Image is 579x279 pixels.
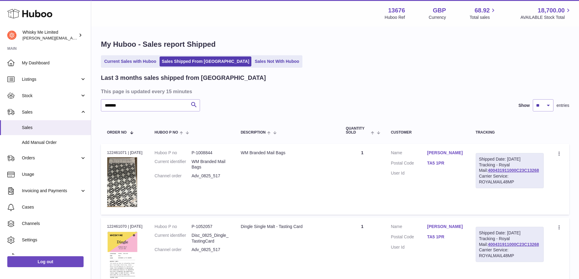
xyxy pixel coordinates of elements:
span: 18,700.00 [538,6,565,15]
div: Whisky Me Limited [22,29,77,41]
dd: P-1008844 [191,150,229,156]
span: Sales [22,125,86,131]
div: WM Branded Mail Bags [241,150,334,156]
span: AVAILABLE Stock Total [520,15,572,20]
a: 400431911000C23C13268 [488,242,539,247]
div: Huboo Ref [385,15,405,20]
dt: Name [391,224,427,231]
dd: WM Branded Mail Bags [191,159,229,170]
a: 68.92 Total sales [470,6,497,20]
h3: This page is updated every 15 minutes [101,88,568,95]
img: 1725358317.png [107,157,137,207]
dt: Postal Code [391,160,427,168]
span: Orders [22,155,80,161]
span: Quantity Sold [346,127,369,134]
div: Carrier Service: ROYALMAIL48MP [479,247,540,259]
a: Sales Not With Huboo [253,56,301,66]
a: TA5 1PR [427,234,463,240]
span: Invoicing and Payments [22,188,80,194]
div: Currency [429,15,446,20]
span: Huboo P no [155,131,178,134]
h2: Last 3 months sales shipped from [GEOGRAPHIC_DATA] [101,74,266,82]
div: 122461070 | [DATE] [107,224,143,229]
div: Shipped Date: [DATE] [479,230,540,236]
dd: Disc_0825_Dingle_TastingCard [191,233,229,244]
span: entries [557,103,569,108]
a: [PERSON_NAME] [427,224,463,230]
span: Stock [22,93,80,99]
span: Channels [22,221,86,226]
span: Total sales [470,15,497,20]
span: 68.92 [474,6,490,15]
span: Order No [107,131,127,134]
a: Sales Shipped From [GEOGRAPHIC_DATA] [160,56,251,66]
dt: Huboo P no [155,224,192,230]
div: Dingle Single Malt - Tasting Card [241,224,334,230]
label: Show [519,103,530,108]
div: Tracking [476,131,544,134]
strong: 13676 [388,6,405,15]
span: Settings [22,237,86,243]
dt: Channel order [155,173,192,179]
img: frances@whiskyshop.com [7,31,16,40]
h1: My Huboo - Sales report Shipped [101,39,569,49]
dt: Current identifier [155,159,192,170]
span: Description [241,131,266,134]
a: Log out [7,256,84,267]
span: Usage [22,172,86,177]
span: Listings [22,77,80,82]
div: Shipped Date: [DATE] [479,156,540,162]
dt: Huboo P no [155,150,192,156]
span: [PERSON_NAME][EMAIL_ADDRESS][DOMAIN_NAME] [22,36,122,40]
dt: User Id [391,170,427,176]
dd: Adv_0825_517 [191,247,229,253]
a: TA5 1PR [427,160,463,166]
div: Tracking - Royal Mail: [476,227,544,262]
span: Add Manual Order [22,140,86,145]
dt: Postal Code [391,234,427,241]
span: Sales [22,109,80,115]
a: [PERSON_NAME] [427,150,463,156]
a: 18,700.00 AVAILABLE Stock Total [520,6,572,20]
dd: P-1052057 [191,224,229,230]
dt: Channel order [155,247,192,253]
div: 122461071 | [DATE] [107,150,143,155]
span: Cases [22,204,86,210]
a: Current Sales with Huboo [102,56,158,66]
dt: Current identifier [155,233,192,244]
a: 400431911000C23C13268 [488,168,539,173]
dt: Name [391,150,427,157]
div: Customer [391,131,464,134]
span: Returns [22,253,86,259]
span: My Dashboard [22,60,86,66]
div: Tracking - Royal Mail: [476,153,544,188]
dd: Adv_0825_517 [191,173,229,179]
div: Carrier Service: ROYALMAIL48MP [479,173,540,185]
dt: User Id [391,244,427,250]
strong: GBP [433,6,446,15]
td: 1 [340,144,385,215]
